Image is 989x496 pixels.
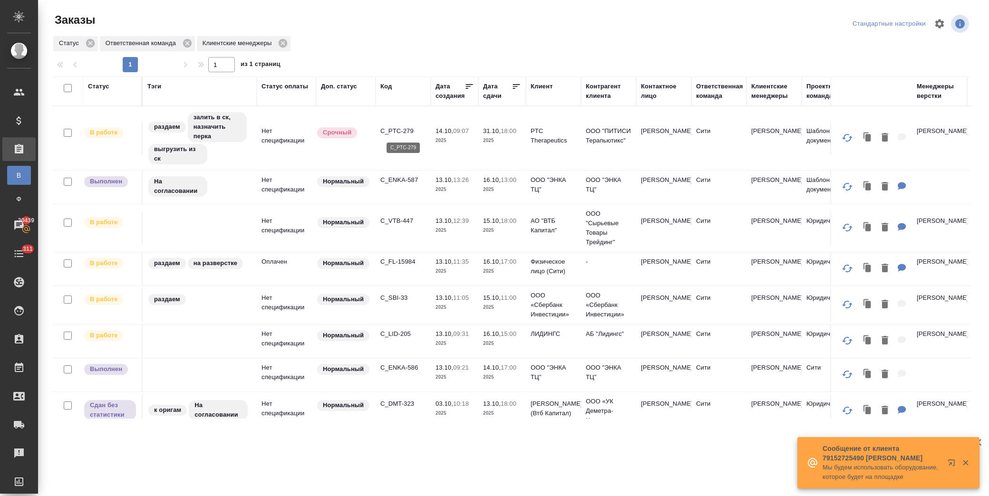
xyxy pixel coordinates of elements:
[90,331,117,340] p: В работе
[917,257,962,267] p: [PERSON_NAME]
[90,401,130,420] p: Сдан без статистики
[436,127,453,134] p: 14.10,
[316,363,371,376] div: Статус по умолчанию для стандартных заказов
[917,216,962,226] p: [PERSON_NAME]
[691,211,747,245] td: Сити
[380,175,426,185] p: C_ENKA-587
[747,122,802,155] td: [PERSON_NAME]
[83,126,137,139] div: Выставляет ПМ после принятия заказа от КМа
[90,218,117,227] p: В работе
[147,82,161,91] div: Тэги
[380,363,426,372] p: C_ENKA-586
[59,38,82,48] p: Статус
[257,288,316,322] td: Нет спецификации
[636,324,691,358] td: [PERSON_NAME]
[453,294,469,301] p: 11:05
[154,122,180,132] p: раздаем
[106,38,179,48] p: Ответственная команда
[859,365,877,384] button: Клонировать
[257,252,316,286] td: Оплачен
[917,293,962,303] p: [PERSON_NAME]
[321,82,357,91] div: Доп. статус
[586,175,631,194] p: ООО "ЭНКА ТЦ"
[501,364,516,371] p: 17:00
[100,36,195,51] div: Ответственная команда
[531,216,576,235] p: АО "ВТБ Капитал"
[436,330,453,337] p: 13.10,
[956,458,975,467] button: Закрыть
[636,252,691,286] td: [PERSON_NAME]
[836,399,859,422] button: Обновить
[483,267,521,276] p: 2025
[323,331,364,340] p: Нормальный
[747,252,802,286] td: [PERSON_NAME]
[917,126,962,136] p: [PERSON_NAME]
[436,185,474,194] p: 2025
[531,257,576,276] p: Физическое лицо (Сити)
[436,217,453,224] p: 13.10,
[436,258,453,265] p: 13.10,
[877,401,893,420] button: Удалить
[836,363,859,386] button: Обновить
[636,171,691,204] td: [PERSON_NAME]
[323,364,364,374] p: Нормальный
[531,363,576,382] p: ООО "ЭНКА ТЦ"
[501,127,516,134] p: 18:00
[83,175,137,188] div: Выставляет ПМ после сдачи и проведения начислений. Последний этап для ПМа
[483,400,501,407] p: 13.10,
[859,331,877,351] button: Клонировать
[747,288,802,322] td: [PERSON_NAME]
[483,82,512,101] div: Дата сдачи
[483,185,521,194] p: 2025
[483,303,521,312] p: 2025
[436,267,474,276] p: 2025
[823,463,941,482] p: Мы будем использовать оборудование, которое будет на площадке
[436,82,465,101] div: Дата создания
[323,177,364,186] p: Нормальный
[951,15,971,33] span: Посмотреть информацию
[531,329,576,339] p: ЛИДИНГС
[154,177,202,196] p: На согласовании
[942,453,965,476] button: Открыть в новой вкладке
[751,82,797,101] div: Клиентские менеджеры
[877,259,893,278] button: Удалить
[836,175,859,198] button: Обновить
[83,216,137,229] div: Выставляет ПМ после принятия заказа от КМа
[859,401,877,420] button: Клонировать
[483,372,521,382] p: 2025
[586,257,631,267] p: -
[696,82,743,101] div: Ответственная команда
[836,329,859,352] button: Обновить
[531,399,576,418] p: [PERSON_NAME] (Втб Капитал)
[147,111,252,165] div: раздаем, залить в ск, назначить перка, выгрузить из ск
[194,401,242,420] p: На согласовании
[436,409,474,418] p: 2025
[483,330,501,337] p: 16.10,
[83,363,137,376] div: Выставляет ПМ после сдачи и проведения начислений. Последний этап для ПМа
[691,324,747,358] td: Сити
[636,211,691,245] td: [PERSON_NAME]
[147,257,252,270] div: раздаем, на разверстке
[154,258,180,268] p: раздаем
[197,36,291,51] div: Клиентские менеджеры
[194,258,237,268] p: на разверстке
[257,171,316,204] td: Нет спецификации
[586,82,631,101] div: Контрагент клиента
[436,364,453,371] p: 13.10,
[323,218,364,227] p: Нормальный
[806,82,852,101] div: Проектная команда
[436,136,474,145] p: 2025
[436,400,453,407] p: 03.10,
[147,175,252,198] div: На согласовании
[917,82,962,101] div: Менеджеры верстки
[917,329,962,339] p: [PERSON_NAME]
[877,365,893,384] button: Удалить
[453,217,469,224] p: 12:39
[83,399,137,421] div: Выставляет ПМ, когда заказ сдан КМу, но начисления еще не проведены
[241,58,281,72] span: из 1 страниц
[836,216,859,239] button: Обновить
[323,401,364,410] p: Нормальный
[877,218,893,238] button: Удалить
[641,82,687,101] div: Контактное лицо
[483,176,501,183] p: 16.10,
